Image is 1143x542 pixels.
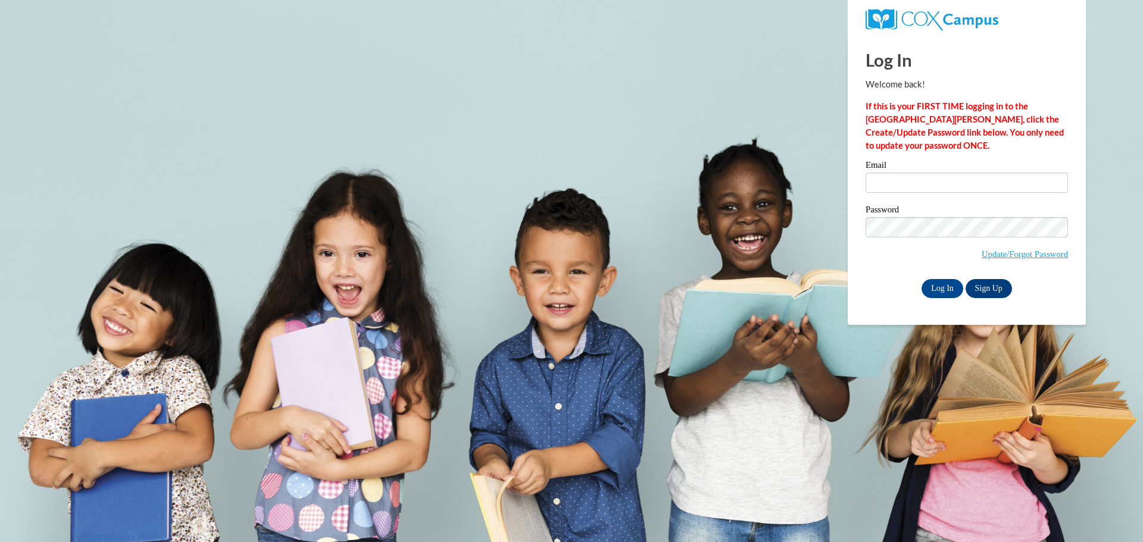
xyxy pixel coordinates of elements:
h1: Log In [866,48,1068,72]
a: Update/Forgot Password [982,249,1068,259]
a: COX Campus [866,14,998,24]
label: Password [866,205,1068,217]
p: Welcome back! [866,78,1068,91]
label: Email [866,161,1068,173]
img: COX Campus [866,9,998,30]
strong: If this is your FIRST TIME logging in to the [GEOGRAPHIC_DATA][PERSON_NAME], click the Create/Upd... [866,101,1064,151]
a: Sign Up [966,279,1012,298]
input: Log In [922,279,963,298]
